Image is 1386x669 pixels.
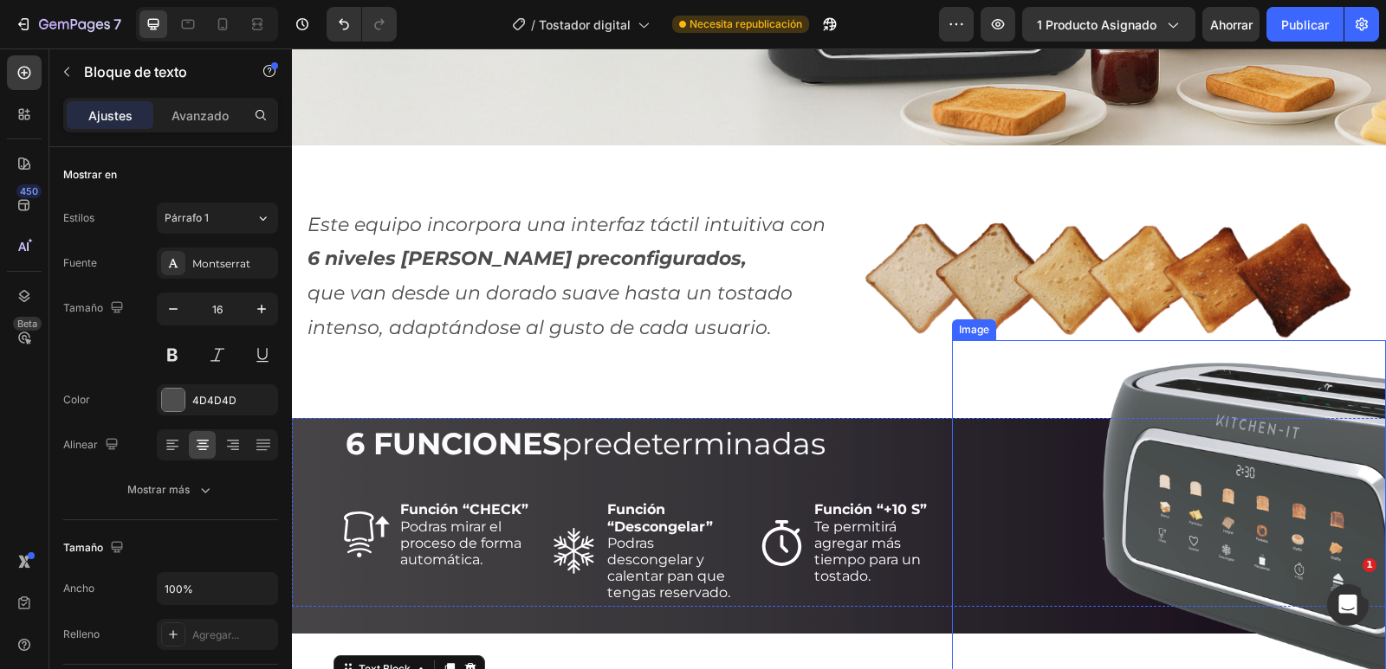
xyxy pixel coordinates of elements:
[1281,17,1329,32] font: Publicar
[54,376,269,414] strong: 6 FUNCIONES
[88,108,133,123] font: Ajustes
[84,63,187,80] font: Bloque de texto
[63,474,278,505] button: Mostrar más
[327,7,397,42] div: Deshacer/Rehacer
[690,17,802,30] font: Necesita republicación
[84,61,231,82] p: Bloque de texto
[63,168,117,181] font: Mostrar en
[554,158,1081,309] img: gempages_574554865397662832-5ed311b6-71d1-4318-92d3-9fe29ff7a6cf.png
[192,394,236,407] font: 4D4D4D
[292,48,1386,669] iframe: Área de diseño
[63,393,90,406] font: Color
[192,257,250,270] font: Montserrat
[63,613,122,628] div: Text Block
[113,16,121,33] font: 7
[108,453,244,519] p: Podras mirar el proceso de forma automática.
[790,292,1094,627] img: gempages_574554865397662832-2b8adb9b-a4a2-4a20-9283-fb326d7d4d95.png
[63,301,103,314] font: Tamaño
[63,582,94,595] font: Ancho
[1210,17,1253,32] font: Ahorrar
[63,438,98,451] font: Alinear
[315,453,451,552] p: Podras descongelar y calentar pan que tengas reservado.
[7,7,129,42] button: 7
[172,108,229,123] font: Avanzado
[1327,584,1369,626] iframe: Chat en vivo de Intercom
[539,17,631,32] font: Tostador digital
[108,453,236,469] strong: Función “CHECK”
[664,273,701,289] div: Image
[63,211,94,224] font: Estilos
[63,541,103,554] font: Tamaño
[1366,559,1373,570] font: 1
[1037,17,1156,32] font: 1 producto asignado
[1022,7,1195,42] button: 1 producto asignado
[1202,7,1260,42] button: Ahorrar
[63,256,97,269] font: Fuente
[17,318,37,330] font: Beta
[127,483,190,496] font: Mostrar más
[522,453,658,536] p: Te permitirá agregar más tiempo para un tostado.
[1266,7,1344,42] button: Publicar
[20,185,38,197] font: 450
[165,211,209,224] font: Párrafo 1
[157,203,278,234] button: Párrafo 1
[52,374,660,417] h2: predeterminadas
[158,573,277,604] input: Auto
[531,17,535,32] font: /
[522,453,635,469] strong: Función “+10 S”
[192,628,239,641] font: Agregar...
[315,453,421,486] strong: Función “Descongelar”
[63,627,100,640] font: Relleno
